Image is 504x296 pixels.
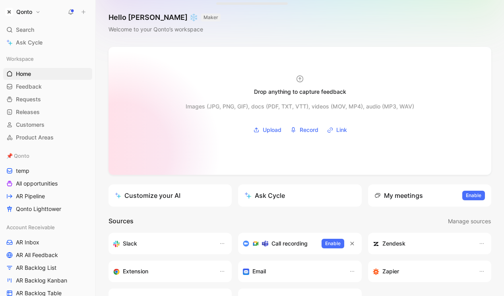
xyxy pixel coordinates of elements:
[3,106,92,118] a: Releases
[113,267,211,276] div: Capture feedback from anywhere on the web
[5,8,13,16] img: Qonto
[16,70,31,78] span: Home
[113,239,211,248] div: Sync your customers, send feedback and get updates in Slack
[16,264,56,272] span: AR Backlog List
[3,132,92,143] a: Product Areas
[3,68,92,80] a: Home
[16,205,61,213] span: Qonto Lighttower
[109,13,221,22] h1: Hello [PERSON_NAME] ❄️
[373,239,471,248] div: Sync customers and create docs
[462,191,485,200] button: Enable
[3,24,92,36] div: Search
[3,262,92,274] a: AR Backlog List
[3,119,92,131] a: Customers
[16,8,32,15] h1: Qonto
[6,55,34,63] span: Workspace
[123,267,148,276] h3: Extension
[244,191,285,200] div: Ask Cycle
[16,180,58,188] span: All opportunities
[16,108,40,116] span: Releases
[3,190,92,202] a: AR Pipeline
[250,124,284,136] button: Upload
[466,192,481,199] span: Enable
[254,87,346,97] div: Drop anything to capture feedback
[16,192,45,200] span: AR Pipeline
[325,240,341,248] span: Enable
[3,37,92,48] a: Ask Cycle
[324,124,350,136] button: Link
[16,133,54,141] span: Product Areas
[6,223,55,231] span: Account Receivable
[448,216,491,226] button: Manage sources
[3,178,92,190] a: All opportunities
[3,93,92,105] a: Requests
[238,184,361,207] button: Ask Cycle
[373,267,471,276] div: Capture feedback from thousands of sources with Zapier (survey results, recordings, sheets, etc).
[448,217,491,226] span: Manage sources
[3,53,92,65] div: Workspace
[243,239,315,248] div: Record & transcribe meetings from Zoom, Meet & Teams.
[16,25,34,35] span: Search
[201,14,221,21] button: MAKER
[271,239,308,248] h3: Call recording
[16,83,42,91] span: Feedback
[374,191,423,200] div: My meetings
[300,125,318,135] span: Record
[287,124,321,136] button: Record
[3,203,92,215] a: Qonto Lighttower
[16,95,41,103] span: Requests
[6,152,29,160] span: 📌 Qonto
[16,238,39,246] span: AR Inbox
[3,249,92,261] a: AR All Feedback
[109,184,232,207] a: Customize your AI
[382,239,405,248] h3: Zendesk
[16,167,29,175] span: temp
[3,150,92,162] div: 📌 Qonto
[186,102,414,111] div: Images (JPG, PNG, GIF), docs (PDF, TXT, VTT), videos (MOV, MP4), audio (MP3, WAV)
[322,239,344,248] button: Enable
[3,165,92,177] a: temp
[3,236,92,248] a: AR Inbox
[16,277,67,284] span: AR Backlog Kanban
[109,216,134,226] h2: Sources
[109,25,221,34] div: Welcome to your Qonto’s workspace
[3,150,92,215] div: 📌 QontotempAll opportunitiesAR PipelineQonto Lighttower
[3,6,43,17] button: QontoQonto
[123,239,137,248] h3: Slack
[115,191,180,200] div: Customize your AI
[243,267,341,276] div: Forward emails to your feedback inbox
[252,267,266,276] h3: Email
[263,125,281,135] span: Upload
[3,81,92,93] a: Feedback
[3,275,92,286] a: AR Backlog Kanban
[16,38,43,47] span: Ask Cycle
[16,121,45,129] span: Customers
[16,251,58,259] span: AR All Feedback
[3,221,92,233] div: Account Receivable
[382,267,399,276] h3: Zapier
[336,125,347,135] span: Link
